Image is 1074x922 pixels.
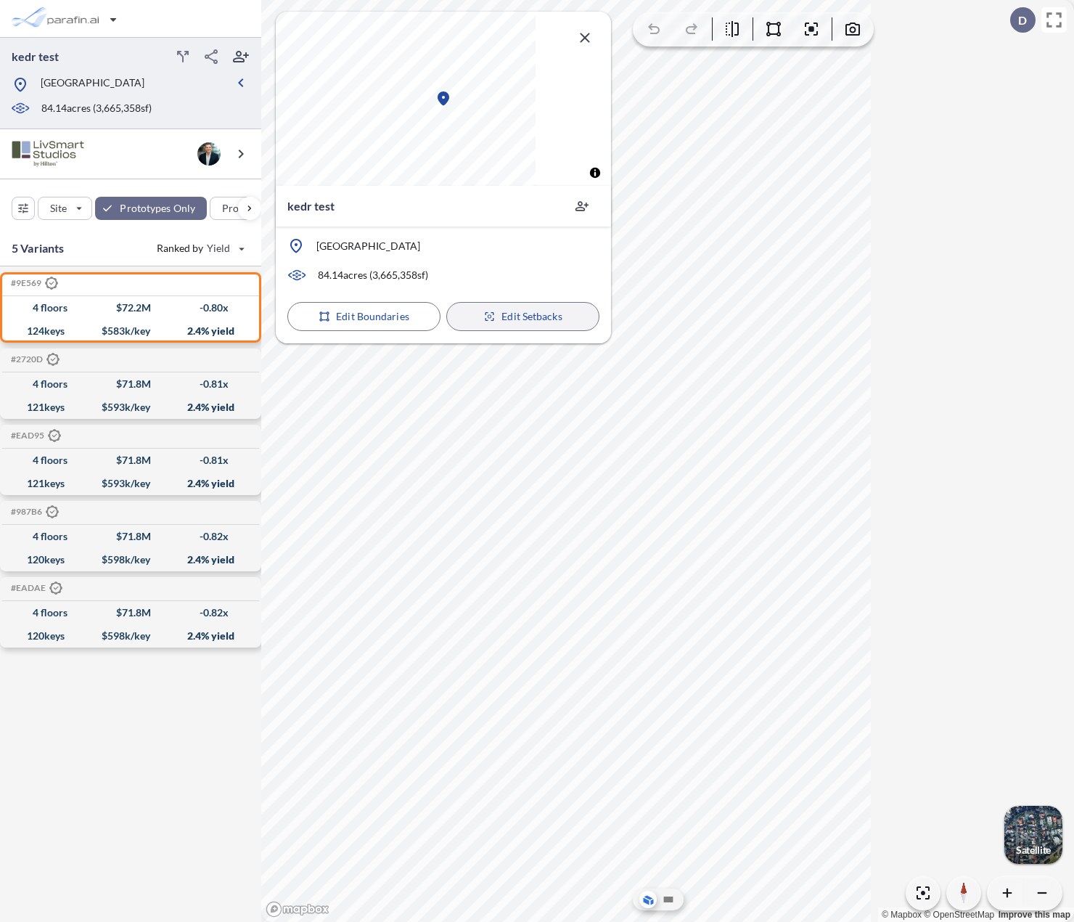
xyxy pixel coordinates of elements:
button: Ranked by Yield [145,237,254,260]
button: Toggle attribution [586,164,604,181]
button: Edit Boundaries [287,302,440,331]
p: Edit Boundaries [336,309,409,324]
p: kedr test [12,49,59,65]
h5: Click to copy the code [8,430,61,443]
button: Switcher ImageSatellite [1004,806,1062,864]
p: 84.14 acres ( 3,665,358 sf) [41,101,152,117]
button: Site Plan [660,891,677,908]
h5: Click to copy the code [8,354,60,367]
p: 84.14 acres ( 3,665,358 sf) [318,268,428,282]
img: Switcher Image [1004,806,1062,864]
button: Aerial View [639,891,657,908]
p: Program [222,201,263,216]
h5: Click to copy the code [8,506,59,519]
button: Edit Setbacks [446,302,599,331]
p: 5 Variants [12,240,65,257]
p: Prototypes Only [120,201,195,216]
p: Satellite [1016,844,1051,856]
p: D [1018,14,1027,27]
a: OpenStreetMap [924,910,994,920]
p: Site [50,201,67,216]
div: Map marker [435,90,452,107]
button: Prototypes Only [95,197,207,220]
h5: Click to copy the code [8,277,58,290]
span: Toggle attribution [591,165,599,181]
button: Program [210,197,288,220]
a: Mapbox [882,910,922,920]
span: Yield [207,241,231,256]
a: Mapbox homepage [266,901,329,918]
canvas: Map [276,12,536,186]
p: kedr test [287,197,335,215]
p: Edit Setbacks [501,309,562,324]
img: user logo [197,142,221,166]
p: [GEOGRAPHIC_DATA] [316,239,420,253]
img: BrandImage [12,140,84,167]
p: [GEOGRAPHIC_DATA] [41,76,144,94]
h5: Click to copy the code [8,582,62,595]
button: Site [38,197,92,220]
a: Improve this map [999,910,1070,920]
